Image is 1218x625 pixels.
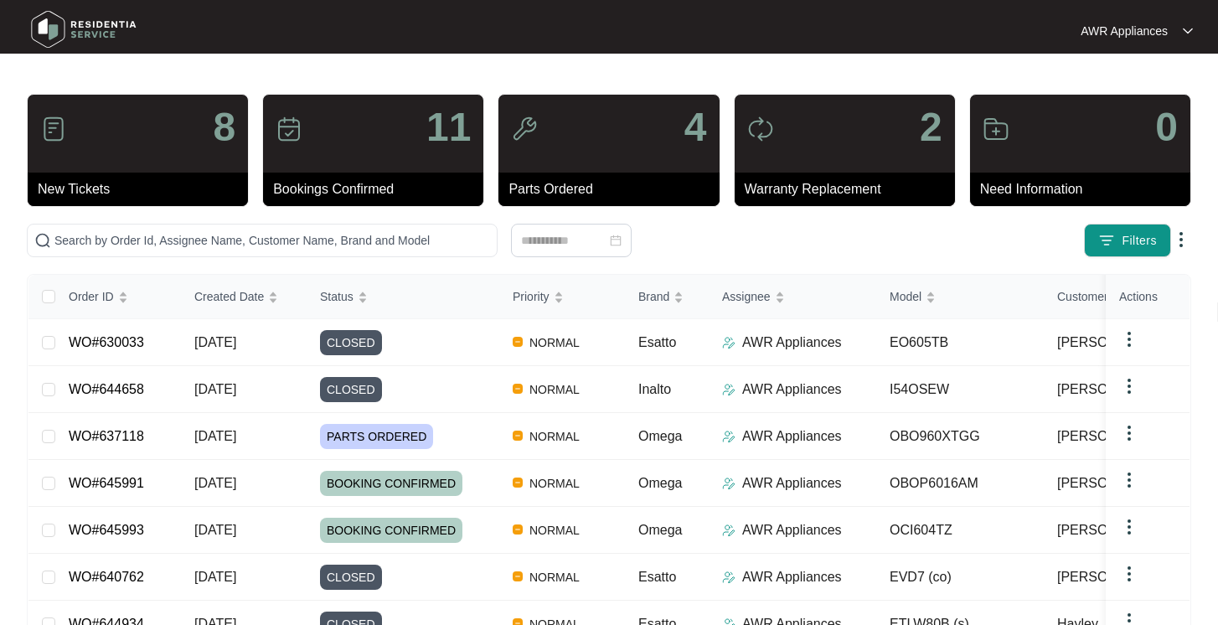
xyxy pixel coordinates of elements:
[1057,380,1168,400] span: [PERSON_NAME]
[194,570,236,584] span: [DATE]
[709,275,876,319] th: Assignee
[742,333,842,353] p: AWR Appliances
[511,116,538,142] img: icon
[523,473,586,493] span: NORMAL
[1183,27,1193,35] img: dropdown arrow
[1044,275,1211,319] th: Customer Name
[320,565,382,590] span: CLOSED
[523,426,586,447] span: NORMAL
[69,570,144,584] a: WO#640762
[69,476,144,490] a: WO#645991
[523,520,586,540] span: NORMAL
[181,275,307,319] th: Created Date
[722,571,735,584] img: Assigner Icon
[742,520,842,540] p: AWR Appliances
[876,413,1044,460] td: OBO960XTGG
[684,107,707,147] p: 4
[320,330,382,355] span: CLOSED
[638,523,682,537] span: Omega
[1171,230,1191,250] img: dropdown arrow
[1057,287,1143,306] span: Customer Name
[1057,333,1168,353] span: [PERSON_NAME]
[638,570,676,584] span: Esatto
[426,107,471,147] p: 11
[1106,275,1190,319] th: Actions
[1119,470,1139,490] img: dropdown arrow
[194,335,236,349] span: [DATE]
[1119,564,1139,584] img: dropdown arrow
[722,336,735,349] img: Assigner Icon
[876,554,1044,601] td: EVD7 (co)
[320,471,462,496] span: BOOKING CONFIRMED
[194,523,236,537] span: [DATE]
[513,524,523,535] img: Vercel Logo
[320,518,462,543] span: BOOKING CONFIRMED
[747,116,774,142] img: icon
[722,430,735,443] img: Assigner Icon
[983,116,1009,142] img: icon
[523,567,586,587] span: NORMAL
[638,382,671,396] span: Inalto
[523,333,586,353] span: NORMAL
[742,567,842,587] p: AWR Appliances
[742,380,842,400] p: AWR Appliances
[54,231,490,250] input: Search by Order Id, Assignee Name, Customer Name, Brand and Model
[1119,329,1139,349] img: dropdown arrow
[194,476,236,490] span: [DATE]
[638,429,682,443] span: Omega
[890,287,921,306] span: Model
[1119,423,1139,443] img: dropdown arrow
[38,179,248,199] p: New Tickets
[745,179,955,199] p: Warranty Replacement
[1057,473,1179,493] span: [PERSON_NAME]...
[638,287,669,306] span: Brand
[320,424,433,449] span: PARTS ORDERED
[625,275,709,319] th: Brand
[722,524,735,537] img: Assigner Icon
[499,275,625,319] th: Priority
[194,429,236,443] span: [DATE]
[513,287,550,306] span: Priority
[34,232,51,249] img: search-icon
[194,287,264,306] span: Created Date
[1119,517,1139,537] img: dropdown arrow
[194,382,236,396] span: [DATE]
[920,107,942,147] p: 2
[876,275,1044,319] th: Model
[980,179,1190,199] p: Need Information
[69,523,144,537] a: WO#645993
[742,473,842,493] p: AWR Appliances
[638,476,682,490] span: Omega
[69,382,144,396] a: WO#644658
[1057,567,1168,587] span: [PERSON_NAME]
[513,571,523,581] img: Vercel Logo
[876,319,1044,366] td: EO605TB
[876,366,1044,413] td: I54OSEW
[1122,232,1157,250] span: Filters
[876,460,1044,507] td: OBOP6016AM
[1098,232,1115,249] img: filter icon
[513,431,523,441] img: Vercel Logo
[320,377,382,402] span: CLOSED
[513,384,523,394] img: Vercel Logo
[40,116,67,142] img: icon
[523,380,586,400] span: NORMAL
[722,287,771,306] span: Assignee
[276,116,302,142] img: icon
[1081,23,1168,39] p: AWR Appliances
[25,4,142,54] img: residentia service logo
[1155,107,1178,147] p: 0
[513,478,523,488] img: Vercel Logo
[508,179,719,199] p: Parts Ordered
[69,335,144,349] a: WO#630033
[69,287,114,306] span: Order ID
[638,335,676,349] span: Esatto
[307,275,499,319] th: Status
[876,507,1044,554] td: OCI604TZ
[1119,376,1139,396] img: dropdown arrow
[722,383,735,396] img: Assigner Icon
[742,426,842,447] p: AWR Appliances
[722,477,735,490] img: Assigner Icon
[273,179,483,199] p: Bookings Confirmed
[1057,520,1179,540] span: [PERSON_NAME]...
